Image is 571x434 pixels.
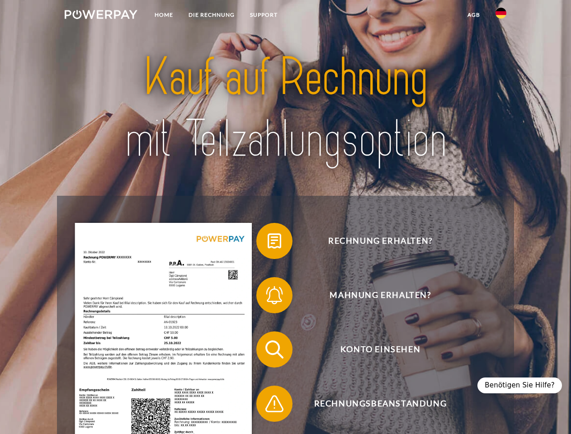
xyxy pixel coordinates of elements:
img: de [495,8,506,19]
img: qb_bill.svg [263,230,286,252]
button: Rechnungsbeanstandung [256,386,491,422]
span: Mahnung erhalten? [269,277,491,313]
img: qb_bell.svg [263,284,286,307]
a: Home [147,7,181,23]
span: Rechnung erhalten? [269,223,491,259]
button: Mahnung erhalten? [256,277,491,313]
a: agb [460,7,488,23]
div: Benötigen Sie Hilfe? [477,377,562,393]
span: Rechnungsbeanstandung [269,386,491,422]
img: qb_warning.svg [263,392,286,415]
span: Konto einsehen [269,331,491,368]
button: Konto einsehen [256,331,491,368]
a: SUPPORT [242,7,285,23]
img: qb_search.svg [263,338,286,361]
img: logo-powerpay-white.svg [65,10,137,19]
button: Rechnung erhalten? [256,223,491,259]
a: DIE RECHNUNG [181,7,242,23]
img: title-powerpay_de.svg [86,43,485,173]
